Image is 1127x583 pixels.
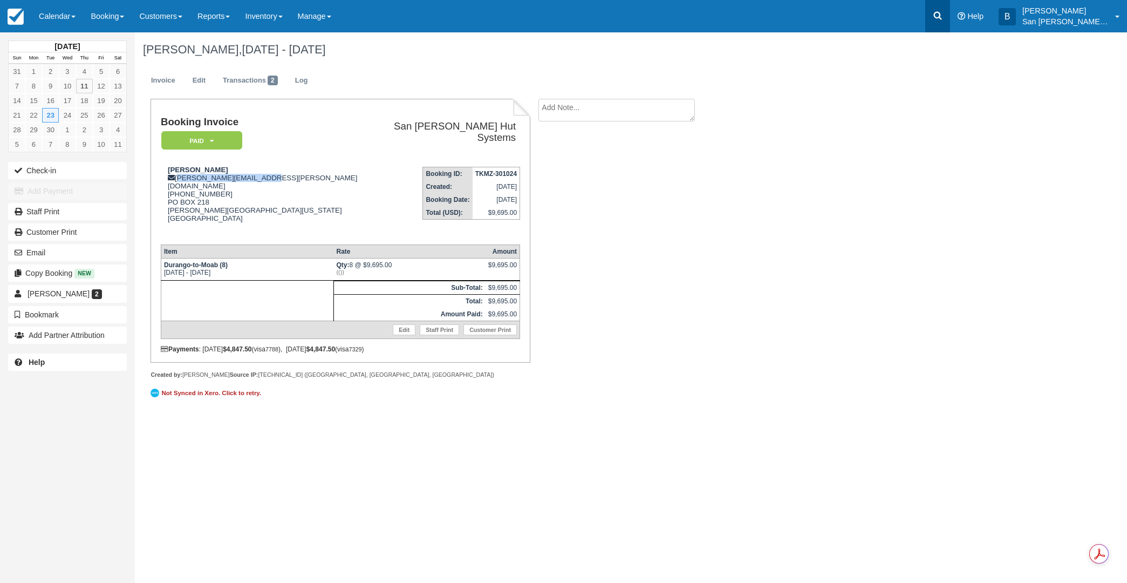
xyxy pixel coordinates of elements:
[8,327,127,344] button: Add Partner Attribution
[287,70,316,91] a: Log
[164,261,228,269] strong: Durango-to-Moab (8)
[76,108,93,123] a: 25
[42,108,59,123] a: 23
[110,79,126,93] a: 13
[76,93,93,108] a: 18
[59,93,76,108] a: 17
[143,70,183,91] a: Invoice
[28,289,90,298] span: [PERSON_NAME]
[76,123,93,137] a: 2
[110,93,126,108] a: 20
[25,137,42,152] a: 6
[93,52,110,64] th: Fri
[393,324,415,335] a: Edit
[349,346,361,352] small: 7329
[110,64,126,79] a: 6
[161,131,242,150] em: Paid
[110,52,126,64] th: Sat
[59,123,76,137] a: 1
[8,354,127,371] a: Help
[93,93,110,108] a: 19
[161,166,370,236] div: [PERSON_NAME][EMAIL_ADDRESS][PERSON_NAME][DOMAIN_NAME] [PHONE_NUMBER] PO BOX 218 [PERSON_NAME][GE...
[486,281,520,294] td: $9,695.00
[8,306,127,323] button: Bookmark
[486,294,520,308] td: $9,695.00
[161,117,370,128] h1: Booking Invoice
[8,9,24,25] img: checkfront-main-nav-mini-logo.png
[25,79,42,93] a: 8
[8,182,127,200] button: Add Payment
[25,93,42,108] a: 15
[161,258,333,280] td: [DATE] - [DATE]
[93,123,110,137] a: 3
[93,108,110,123] a: 26
[76,52,93,64] th: Thu
[486,245,520,258] th: Amount
[42,79,59,93] a: 9
[92,289,102,299] span: 2
[423,193,473,206] th: Booking Date:
[967,12,983,21] span: Help
[25,52,42,64] th: Mon
[93,64,110,79] a: 5
[185,70,214,91] a: Edit
[223,345,251,353] strong: $4,847.50
[9,123,25,137] a: 28
[374,121,516,143] h2: San [PERSON_NAME] Hut Systems
[488,261,517,277] div: $9,695.00
[9,93,25,108] a: 14
[8,223,127,241] a: Customer Print
[336,261,349,269] strong: Qty
[161,345,199,353] strong: Payments
[161,245,333,258] th: Item
[9,108,25,123] a: 21
[42,93,59,108] a: 16
[242,43,325,56] span: [DATE] - [DATE]
[473,193,520,206] td: [DATE]
[999,8,1016,25] div: B
[29,358,45,367] b: Help
[306,345,335,353] strong: $4,847.50
[42,64,59,79] a: 2
[8,162,127,179] button: Check-in
[473,180,520,193] td: [DATE]
[265,346,278,352] small: 7788
[8,244,127,261] button: Email
[958,12,965,20] i: Help
[333,258,485,280] td: 8 @ $9,695.00
[475,170,517,178] strong: TKMZ-301024
[463,324,517,335] a: Customer Print
[110,108,126,123] a: 27
[59,64,76,79] a: 3
[25,64,42,79] a: 1
[473,206,520,220] td: $9,695.00
[423,180,473,193] th: Created:
[161,345,520,353] div: : [DATE] (visa ), [DATE] (visa )
[420,324,459,335] a: Staff Print
[59,137,76,152] a: 8
[151,371,182,378] strong: Created by:
[333,294,485,308] th: Total:
[9,52,25,64] th: Sun
[151,387,264,399] a: Not Synced in Xero. Click to retry.
[74,269,94,278] span: New
[423,206,473,220] th: Total (USD):
[1022,5,1109,16] p: [PERSON_NAME]
[59,52,76,64] th: Wed
[42,137,59,152] a: 7
[9,64,25,79] a: 31
[54,42,80,51] strong: [DATE]
[76,79,93,93] a: 11
[333,281,485,294] th: Sub-Total:
[93,79,110,93] a: 12
[93,137,110,152] a: 10
[76,137,93,152] a: 9
[333,308,485,321] th: Amount Paid:
[143,43,972,56] h1: [PERSON_NAME],
[8,265,127,282] button: Copy Booking New
[215,70,286,91] a: Transactions2
[25,123,42,137] a: 29
[25,108,42,123] a: 22
[1022,16,1109,27] p: San [PERSON_NAME] Hut Systems
[161,131,238,151] a: Paid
